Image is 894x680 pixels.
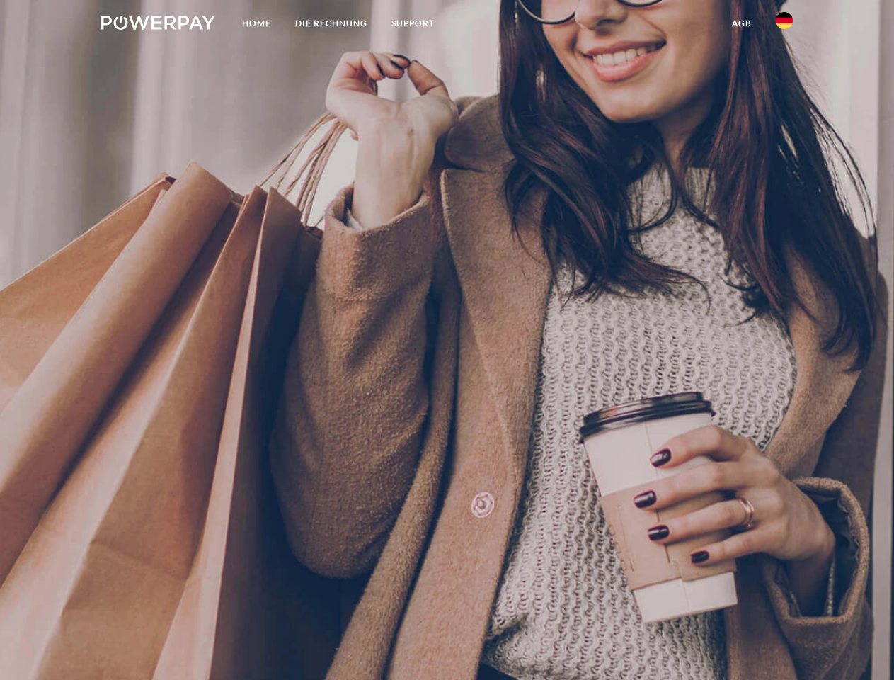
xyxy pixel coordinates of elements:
[283,11,379,36] a: DIE RECHNUNG
[101,16,215,30] img: logo-powerpay-white.svg
[379,11,447,36] a: SUPPORT
[720,11,764,36] a: agb
[230,11,283,36] a: Home
[776,12,793,29] img: de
